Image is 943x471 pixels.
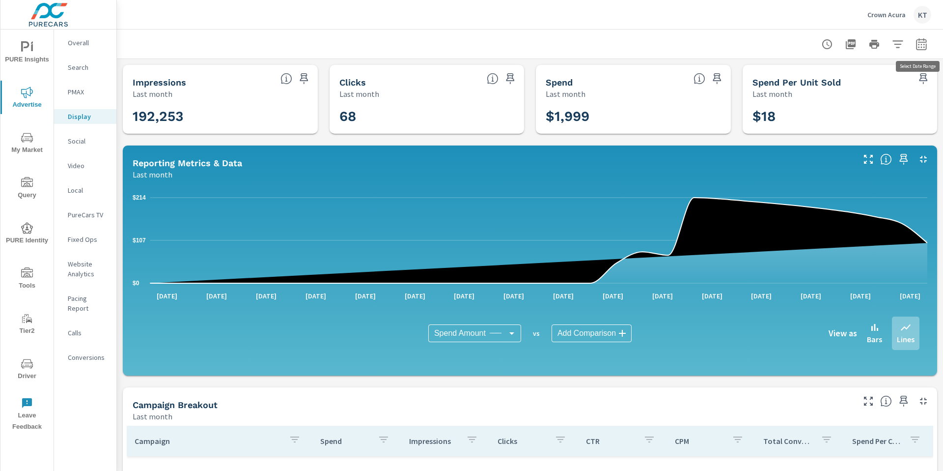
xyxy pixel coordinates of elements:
text: $214 [133,194,146,201]
p: Pacing Report [68,294,109,313]
p: Clicks [498,436,547,446]
h3: 68 [339,108,515,125]
span: Tools [3,267,51,292]
span: The number of times an ad was clicked by a consumer. [487,73,499,85]
p: CPM [675,436,724,446]
button: Apply Filters [888,34,908,54]
p: [DATE] [199,291,234,301]
p: [DATE] [596,291,630,301]
div: Calls [54,325,116,340]
span: Save this to your personalized report [896,151,912,167]
span: Save this to your personalized report [709,71,725,87]
p: Overall [68,38,109,48]
h5: Spend Per Unit Sold [752,77,841,88]
p: Impressions [409,436,458,446]
div: Spend Amount [428,324,521,342]
span: Query [3,177,51,201]
span: Save this to your personalized report [296,71,312,87]
p: [DATE] [299,291,333,301]
button: "Export Report to PDF" [841,34,860,54]
p: [DATE] [497,291,531,301]
p: [DATE] [348,291,383,301]
p: [DATE] [645,291,680,301]
p: [DATE] [794,291,828,301]
p: Total Conversions [763,436,812,446]
span: Spend Amount [434,328,486,338]
p: Last month [339,88,379,100]
span: Leave Feedback [3,397,51,433]
p: Last month [133,88,172,100]
p: [DATE] [843,291,878,301]
text: $107 [133,237,146,244]
div: Display [54,109,116,124]
p: Fixed Ops [68,235,109,244]
p: CTR [586,436,635,446]
span: Save this to your personalized report [915,71,931,87]
span: Advertise [3,87,51,111]
div: Search [54,60,116,75]
p: Spend Per Conversion [852,436,901,446]
p: PMAX [68,87,109,97]
div: Add Comparison [552,324,632,342]
p: Video [68,161,109,171]
p: Calls [68,328,109,338]
p: Last month [546,88,585,100]
button: Minimize Widget [915,151,931,167]
h6: View as [829,328,857,338]
p: [DATE] [893,291,927,301]
button: Minimize Widget [915,393,931,409]
p: vs [521,329,552,338]
span: PURE Insights [3,41,51,65]
div: nav menu [0,29,54,437]
text: $0 [133,280,139,287]
p: Spend [320,436,369,446]
p: Last month [752,88,792,100]
div: Fixed Ops [54,232,116,247]
p: Social [68,136,109,146]
p: [DATE] [744,291,778,301]
p: Last month [133,411,172,422]
span: Save this to your personalized report [896,393,912,409]
p: Campaign [135,436,281,446]
p: Search [68,62,109,72]
span: PURE Identity [3,222,51,246]
div: KT [914,6,931,24]
div: Social [54,134,116,148]
div: Video [54,158,116,173]
p: Local [68,185,109,195]
p: [DATE] [695,291,729,301]
h5: Clicks [339,77,366,88]
h3: $18 [752,108,928,125]
p: Conversions [68,353,109,362]
p: [DATE] [398,291,432,301]
p: Crown Acura [867,10,906,19]
span: Add Comparison [557,328,616,338]
p: Last month [133,169,172,180]
div: Local [54,183,116,198]
p: PureCars TV [68,210,109,220]
div: Pacing Report [54,291,116,316]
p: [DATE] [447,291,481,301]
p: Lines [897,333,915,345]
span: This is a summary of Display performance results by campaign. Each column can be sorted. [880,395,892,407]
h5: Reporting Metrics & Data [133,158,242,168]
span: The number of times an ad was shown on your behalf. [280,73,292,85]
div: Conversions [54,350,116,365]
span: Driver [3,358,51,382]
button: Make Fullscreen [860,151,876,167]
p: Website Analytics [68,259,109,279]
span: Understand Display data over time and see how metrics compare to each other. [880,153,892,165]
h5: Impressions [133,77,186,88]
h5: Spend [546,77,573,88]
h5: Campaign Breakout [133,400,218,410]
p: [DATE] [546,291,581,301]
div: PMAX [54,85,116,99]
div: PureCars TV [54,207,116,222]
h3: $1,999 [546,108,721,125]
span: Tier2 [3,313,51,337]
p: [DATE] [249,291,283,301]
h3: 192,253 [133,108,308,125]
p: Display [68,112,109,121]
p: Bars [867,333,882,345]
div: Overall [54,35,116,50]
